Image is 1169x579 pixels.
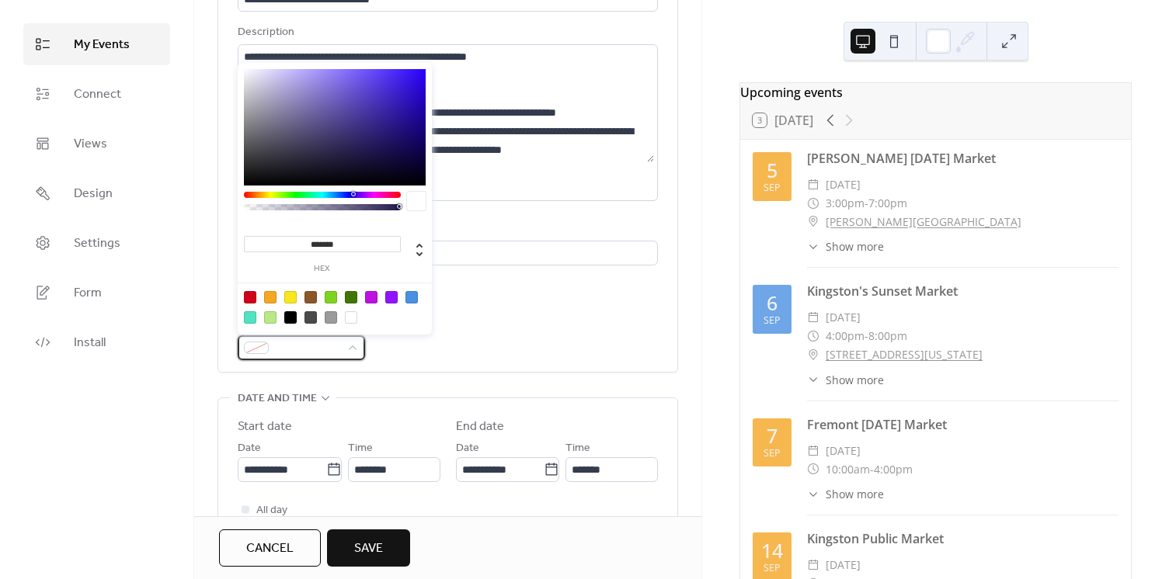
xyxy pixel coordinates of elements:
span: 10:00am [826,460,870,479]
div: #7ED321 [325,291,337,303]
div: ​ [807,372,819,388]
span: - [865,327,868,345]
span: Install [74,334,106,352]
label: hex [244,265,401,273]
button: ​Show more [807,372,884,388]
a: Form [23,272,170,314]
button: Cancel [219,529,321,567]
div: 14 [761,541,783,560]
a: Views [23,123,170,165]
span: - [870,460,874,479]
span: [DATE] [826,442,861,460]
div: 7 [767,426,778,446]
button: ​Show more [807,238,884,255]
button: ​Show more [807,486,884,502]
div: Sep [764,316,781,326]
span: Cancel [246,539,294,558]
div: End date [456,418,505,436]
span: 8:00pm [868,327,907,345]
span: All day [256,501,287,520]
a: Connect [23,73,170,115]
button: Save [327,529,410,567]
div: ​ [807,442,819,460]
div: ​ [807,213,819,231]
div: #4A4A4A [304,311,317,324]
div: ​ [807,327,819,345]
div: #50E3C2 [244,311,256,324]
div: #8B572A [304,291,317,303]
div: 6 [767,293,778,313]
span: Show more [826,486,884,502]
div: #BD10E0 [365,291,377,303]
div: ​ [807,194,819,213]
div: Sep [764,449,781,459]
div: ​ [807,345,819,364]
span: Connect [74,85,121,104]
div: Fremont [DATE] Market [807,415,1119,434]
span: 4:00pm [874,460,913,479]
div: Sep [764,563,781,574]
a: Settings [23,222,170,264]
div: Sep [764,183,781,193]
div: #F8E71C [284,291,297,303]
div: [PERSON_NAME] [DATE] Market [807,149,1119,168]
div: #9B9B9B [325,311,337,324]
span: Save [354,539,383,558]
span: Time [348,439,373,458]
span: - [865,194,868,213]
div: ​ [807,308,819,327]
div: #FFFFFF [345,311,357,324]
div: Kingston's Sunset Market [807,282,1119,300]
div: #4A90E2 [405,291,418,303]
a: Design [23,172,170,214]
span: Views [74,135,107,154]
span: [DATE] [826,175,861,194]
div: ​ [807,238,819,255]
div: #B8E986 [264,311,277,324]
span: Form [74,284,102,303]
div: ​ [807,175,819,194]
a: Install [23,321,170,363]
span: Date [238,439,261,458]
span: 7:00pm [868,194,907,213]
a: My Events [23,23,170,65]
div: #F5A623 [264,291,277,303]
div: 5 [767,161,778,180]
div: ​ [807,556,819,574]
span: Time [565,439,590,458]
span: Settings [74,234,120,253]
span: Show more [826,372,884,388]
span: Date and time [238,390,317,408]
span: Show more [826,238,884,255]
span: [DATE] [826,308,861,327]
a: [STREET_ADDRESS][US_STATE] [826,345,983,364]
div: ​ [807,460,819,479]
div: #D0021B [244,291,256,303]
div: ​ [807,486,819,502]
div: Start date [238,418,292,436]
span: Design [74,185,113,203]
div: #000000 [284,311,297,324]
div: Location [238,220,655,238]
span: Date [456,439,479,458]
div: #9013FE [385,291,398,303]
div: Kingston Public Market [807,529,1119,548]
span: My Events [74,36,130,54]
div: Upcoming events [740,83,1131,102]
div: Description [238,23,655,42]
a: [PERSON_NAME][GEOGRAPHIC_DATA] [826,213,1021,231]
div: #417505 [345,291,357,303]
span: 4:00pm [826,327,865,345]
span: 3:00pm [826,194,865,213]
span: [DATE] [826,556,861,574]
